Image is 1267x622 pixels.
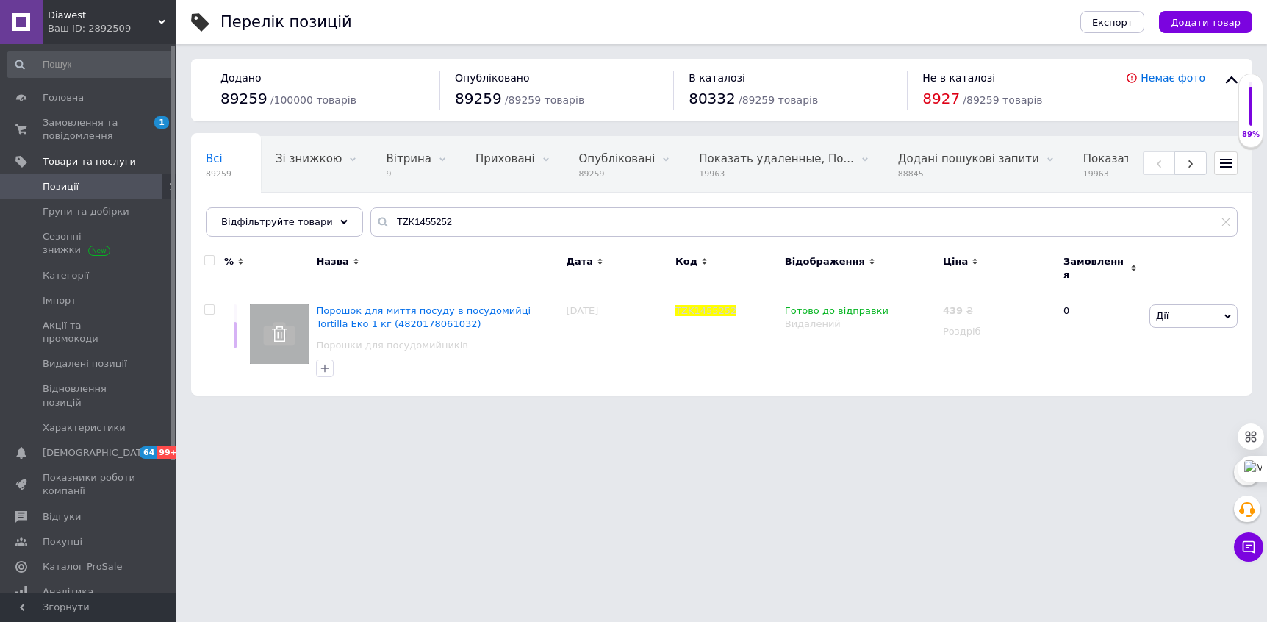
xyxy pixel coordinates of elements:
[943,305,963,316] b: 439
[157,446,181,459] span: 99+
[386,168,431,179] span: 9
[224,255,234,268] span: %
[922,72,995,84] span: Не в каталозі
[270,94,356,106] span: / 100000 товарів
[1156,310,1169,321] span: Дії
[250,304,309,363] img: Порошок для миття посуду в посудомийці Tortilla Еко 1 кг (4820178061032)
[1141,72,1205,84] a: Немає фото
[43,421,126,435] span: Характеристики
[43,357,127,371] span: Видалені позиції
[43,180,79,193] span: Позиції
[739,94,818,106] span: / 89259 товарів
[43,446,151,460] span: [DEMOGRAPHIC_DATA]
[386,152,431,165] span: Вітрина
[963,94,1042,106] span: / 89259 товарів
[699,168,853,179] span: 19963
[206,168,231,179] span: 89259
[220,15,352,30] div: Перелік позицій
[675,305,736,316] span: TZK1455252
[43,116,136,143] span: Замовлення та повідомлення
[1083,168,1238,179] span: 19963
[48,22,176,35] div: Ваш ID: 2892509
[43,382,136,409] span: Відновлення позицій
[1239,129,1263,140] div: 89%
[898,152,1039,165] span: Додані пошукові запити
[7,51,173,78] input: Пошук
[943,325,1051,338] div: Роздріб
[154,116,169,129] span: 1
[43,269,89,282] span: Категорії
[684,137,883,193] div: Показать удаленные, Показать удаленные, Показать удаленные
[1055,293,1146,396] div: 0
[43,560,122,573] span: Каталог ProSale
[140,446,157,459] span: 64
[1159,11,1252,33] button: Додати товар
[922,90,960,107] span: 8927
[43,91,84,104] span: Головна
[43,205,129,218] span: Групи та добірки
[1092,17,1133,28] span: Експорт
[221,216,333,227] span: Відфільтруйте товари
[785,305,889,321] span: Готово до відправки
[699,152,853,165] span: Показать удаленные, По...
[206,152,223,165] span: Всі
[316,339,468,352] a: Порошки для посудомийників
[562,293,672,396] div: [DATE]
[370,207,1238,237] input: Пошук по назві позиції, артикулу і пошуковим запитам
[943,304,973,318] div: ₴
[579,168,656,179] span: 89259
[1063,255,1127,282] span: Замовлення
[689,72,745,84] span: В каталозі
[43,319,136,346] span: Акції та промокоди
[1080,11,1145,33] button: Експорт
[1234,532,1263,562] button: Чат з покупцем
[43,230,136,257] span: Сезонні знижки
[1083,152,1238,165] span: Показать удаленные, По...
[43,294,76,307] span: Імпорт
[943,255,968,268] span: Ціна
[43,471,136,498] span: Показники роботи компанії
[43,510,81,523] span: Відгуки
[220,72,261,84] span: Додано
[43,585,93,598] span: Аналітика
[579,152,656,165] span: Опубліковані
[48,9,158,22] span: Diawest
[276,152,342,165] span: Зі знижкою
[785,318,936,331] div: Видалений
[898,168,1039,179] span: 88845
[206,208,326,221] span: Без фото, В наличии
[689,90,736,107] span: 80332
[220,90,268,107] span: 89259
[1171,17,1241,28] span: Додати товар
[455,72,530,84] span: Опубліковано
[316,255,348,268] span: Назва
[1069,137,1267,193] div: Показать удаленные, Показать удаленные, Показать удаленные
[43,535,82,548] span: Покупці
[475,152,535,165] span: Приховані
[455,90,502,107] span: 89259
[505,94,584,106] span: / 89259 товарів
[316,305,531,329] a: Порошок для миття посуду в посудомийці Tortilla Еко 1 кг (4820178061032)
[785,255,865,268] span: Відображення
[43,155,136,168] span: Товари та послуги
[675,255,697,268] span: Код
[566,255,593,268] span: Дата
